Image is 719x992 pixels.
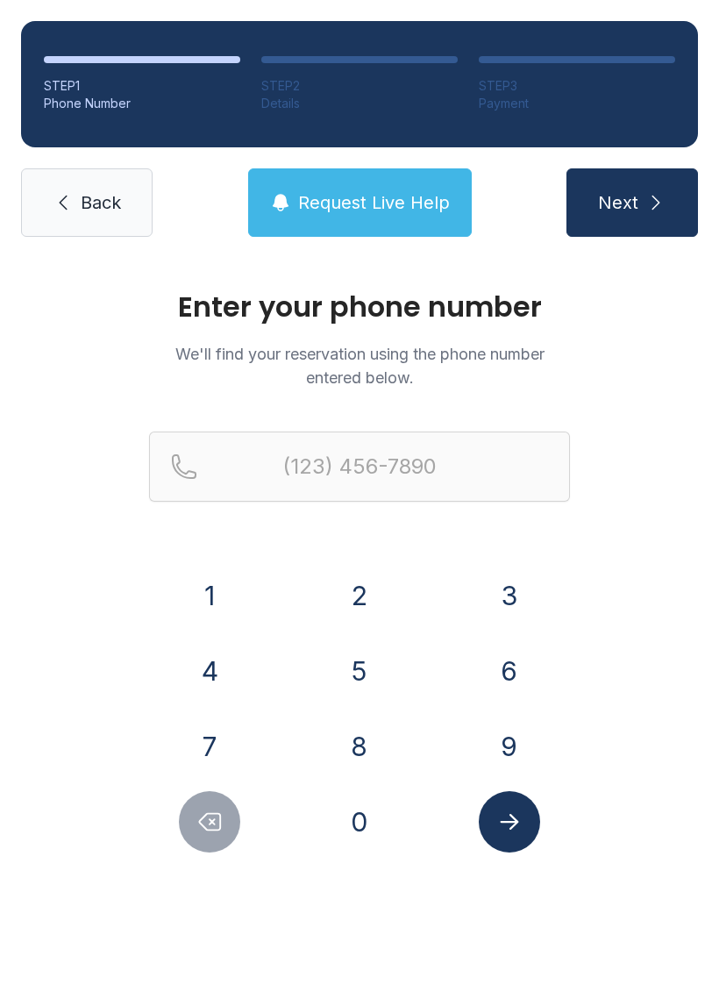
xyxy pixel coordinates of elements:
[179,791,240,853] button: Delete number
[479,640,540,702] button: 6
[329,791,390,853] button: 0
[329,716,390,777] button: 8
[179,640,240,702] button: 4
[479,565,540,626] button: 3
[179,565,240,626] button: 1
[44,95,240,112] div: Phone Number
[479,716,540,777] button: 9
[261,95,458,112] div: Details
[479,95,675,112] div: Payment
[329,640,390,702] button: 5
[179,716,240,777] button: 7
[261,77,458,95] div: STEP 2
[479,77,675,95] div: STEP 3
[44,77,240,95] div: STEP 1
[149,342,570,389] p: We'll find your reservation using the phone number entered below.
[298,190,450,215] span: Request Live Help
[598,190,638,215] span: Next
[329,565,390,626] button: 2
[149,293,570,321] h1: Enter your phone number
[81,190,121,215] span: Back
[149,432,570,502] input: Reservation phone number
[479,791,540,853] button: Submit lookup form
